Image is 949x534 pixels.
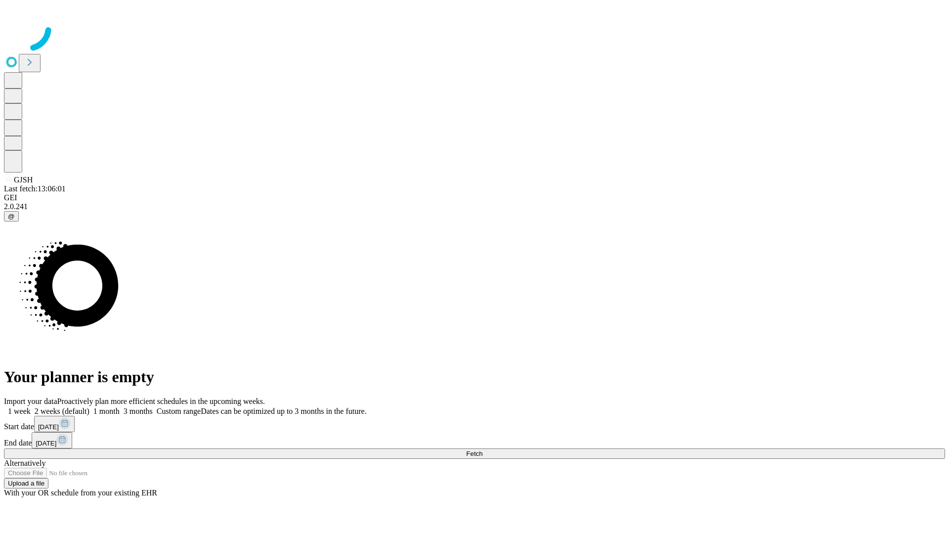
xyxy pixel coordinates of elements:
[57,397,265,405] span: Proactively plan more efficient schedules in the upcoming weeks.
[124,407,153,415] span: 3 months
[32,432,72,448] button: [DATE]
[4,432,945,448] div: End date
[4,478,48,489] button: Upload a file
[4,193,945,202] div: GEI
[38,423,59,431] span: [DATE]
[4,368,945,386] h1: Your planner is empty
[4,416,945,432] div: Start date
[4,184,66,193] span: Last fetch: 13:06:01
[8,213,15,220] span: @
[4,459,45,467] span: Alternatively
[201,407,366,415] span: Dates can be optimized up to 3 months in the future.
[466,450,482,457] span: Fetch
[4,489,157,497] span: With your OR schedule from your existing EHR
[34,416,75,432] button: [DATE]
[4,202,945,211] div: 2.0.241
[36,440,56,447] span: [DATE]
[4,397,57,405] span: Import your data
[8,407,31,415] span: 1 week
[93,407,120,415] span: 1 month
[4,448,945,459] button: Fetch
[35,407,89,415] span: 2 weeks (default)
[4,211,19,222] button: @
[14,176,33,184] span: GJSH
[157,407,201,415] span: Custom range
